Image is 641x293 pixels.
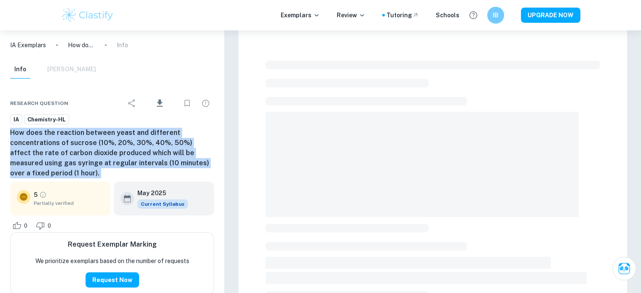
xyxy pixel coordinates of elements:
div: Share [123,95,140,112]
div: Dislike [34,219,56,232]
div: Bookmark [179,95,196,112]
img: Clastify logo [61,7,115,24]
span: 0 [43,222,56,230]
button: Help and Feedback [466,8,480,22]
p: Review [337,11,365,20]
span: Partially verified [34,199,104,207]
button: Info [10,60,30,79]
a: IA Exemplars [10,40,46,50]
p: How does the reaction between yeast and different concentrations of sucrose (10%, 20%, 30%, 40%, ... [68,40,95,50]
p: Info [117,40,128,50]
p: 5 [34,190,38,199]
div: Report issue [197,95,214,112]
h6: May 2025 [137,188,181,198]
h6: IB [491,11,500,20]
button: UPGRADE NOW [521,8,580,23]
span: IA [11,116,22,124]
div: Like [10,219,32,232]
span: Chemistry-HL [24,116,69,124]
div: Download [142,92,177,114]
a: Tutoring [386,11,419,20]
button: Ask Clai [612,257,636,280]
p: We prioritize exemplars based on the number of requests [35,256,189,266]
h6: Request Exemplar Marking [68,239,157,250]
button: IB [487,7,504,24]
span: Research question [10,99,68,107]
span: 0 [19,222,32,230]
div: This exemplar is based on the current syllabus. Feel free to refer to it for inspiration/ideas wh... [137,199,188,209]
p: Exemplars [281,11,320,20]
a: Grade partially verified [39,191,47,199]
a: IA [10,114,22,125]
span: Current Syllabus [137,199,188,209]
button: Request Now [86,272,139,288]
a: Chemistry-HL [24,114,69,125]
a: Schools [436,11,459,20]
h6: How does the reaction between yeast and different concentrations of sucrose (10%, 20%, 30%, 40%, ... [10,128,214,178]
